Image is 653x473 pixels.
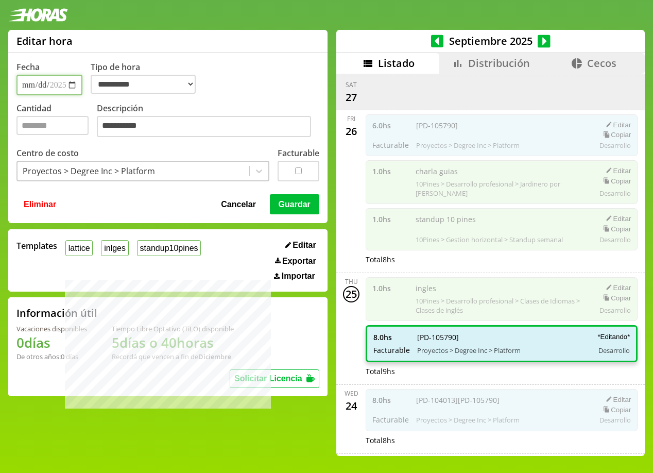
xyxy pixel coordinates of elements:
[198,352,231,361] b: Diciembre
[16,34,73,48] h1: Editar hora
[112,352,234,361] div: Recordá que vencen a fin de
[16,116,89,135] input: Cantidad
[97,116,311,138] textarea: Descripción
[282,257,316,266] span: Exportar
[278,147,319,159] label: Facturable
[343,398,359,414] div: 24
[378,56,415,70] span: Listado
[345,277,358,286] div: Thu
[218,194,259,214] button: Cancelar
[16,240,57,251] span: Templates
[336,74,645,454] div: scrollable content
[16,333,87,352] h1: 0 días
[230,369,319,388] button: Solicitar Licencia
[65,240,93,256] button: lattice
[468,56,530,70] span: Distribución
[343,286,359,302] div: 25
[343,89,359,106] div: 27
[366,435,638,445] div: Total 8 hs
[97,103,319,140] label: Descripción
[346,80,357,89] div: Sat
[137,240,201,256] button: standup10pines
[282,272,315,281] span: Importar
[293,241,316,250] span: Editar
[282,240,319,250] button: Editar
[234,374,302,383] span: Solicitar Licencia
[21,194,59,214] button: Eliminar
[16,352,87,361] div: De otros años: 0 días
[16,61,40,73] label: Fecha
[112,333,234,352] h1: 5 días o 40 horas
[16,324,87,333] div: Vacaciones disponibles
[343,123,359,140] div: 26
[347,114,355,123] div: Fri
[16,103,97,140] label: Cantidad
[443,34,538,48] span: Septiembre 2025
[16,147,79,159] label: Centro de costo
[8,8,68,22] img: logotipo
[272,256,319,266] button: Exportar
[587,56,616,70] span: Cecos
[345,389,358,398] div: Wed
[112,324,234,333] div: Tiempo Libre Optativo (TiLO) disponible
[16,306,97,320] h2: Información útil
[91,61,204,95] label: Tipo de hora
[101,240,128,256] button: inlges
[270,194,319,214] button: Guardar
[91,75,196,94] select: Tipo de hora
[23,165,155,177] div: Proyectos > Degree Inc > Platform
[366,366,638,376] div: Total 9 hs
[366,255,638,264] div: Total 8 hs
